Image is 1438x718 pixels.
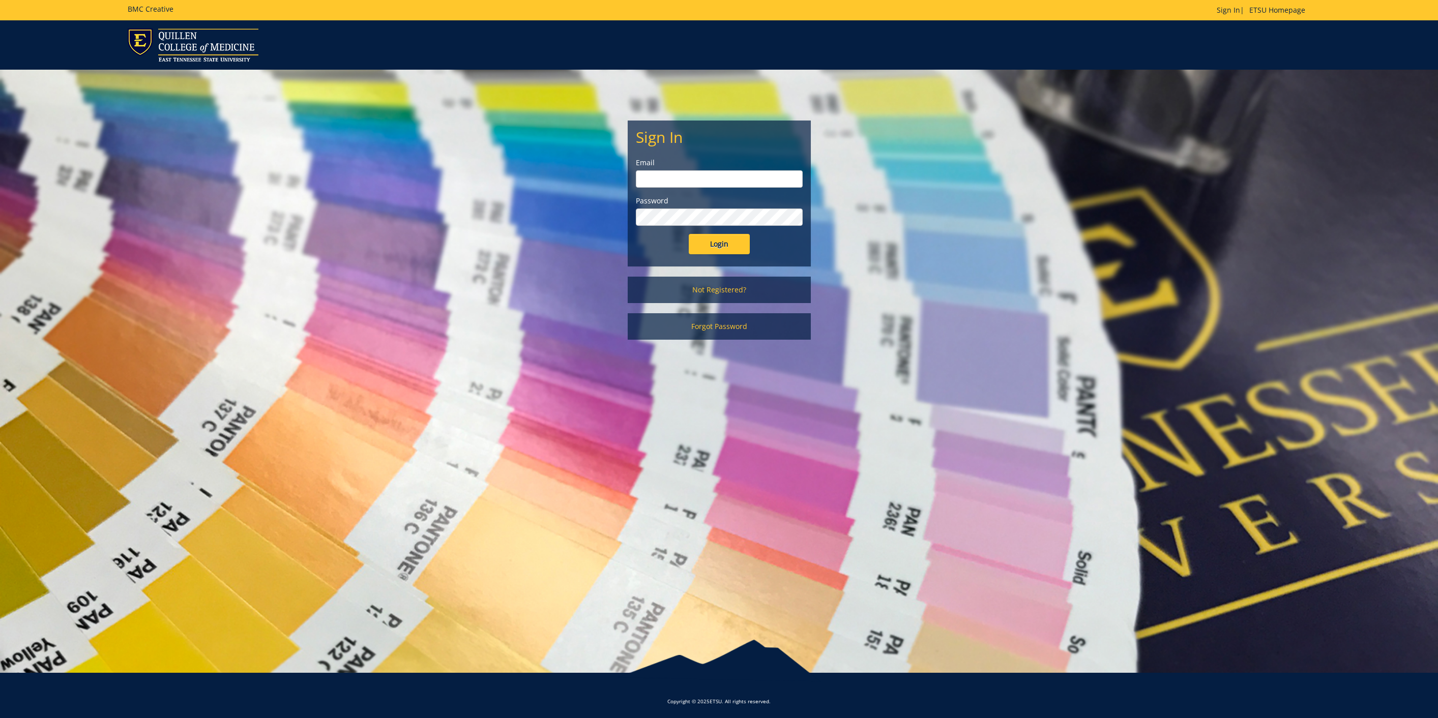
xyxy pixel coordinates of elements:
[1217,5,1240,15] a: Sign In
[636,129,803,145] h2: Sign In
[710,698,722,705] a: ETSU
[1244,5,1310,15] a: ETSU Homepage
[128,28,258,62] img: ETSU logo
[636,196,803,206] label: Password
[1217,5,1310,15] p: |
[628,277,811,303] a: Not Registered?
[689,234,750,254] input: Login
[628,313,811,340] a: Forgot Password
[128,5,173,13] h5: BMC Creative
[636,158,803,168] label: Email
